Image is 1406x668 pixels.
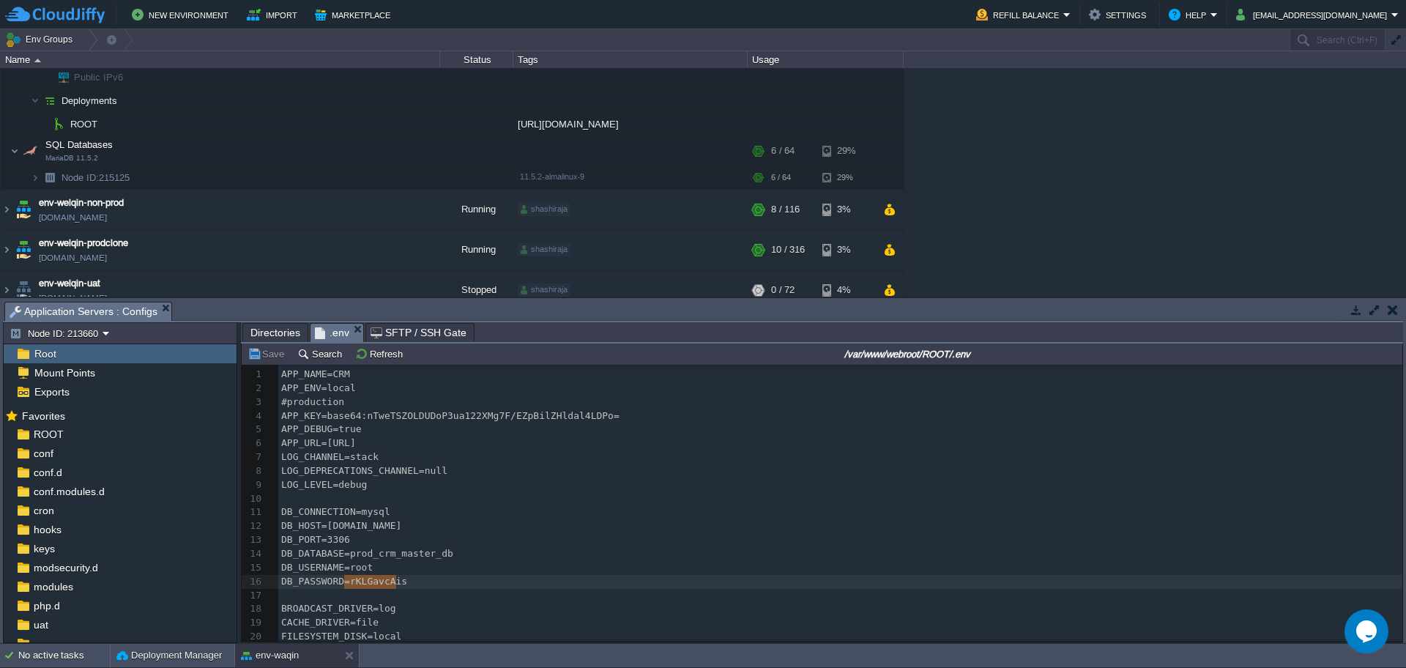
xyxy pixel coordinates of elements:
[281,534,350,545] span: DB_PORT=3306
[281,520,401,531] span: DB_HOST=[DOMAIN_NAME]
[1,190,12,229] img: AMDAwAAAACH5BAEAAAAALAAAAAABAAEAAAICRAEAOw==
[771,270,795,310] div: 0 / 72
[13,190,34,229] img: AMDAwAAAACH5BAEAAAAALAAAAAABAAEAAAICRAEAOw==
[281,548,453,559] span: DB_DATABASE=prod_crm_master_db
[31,504,56,517] span: cron
[10,303,157,321] span: Application Servers : Configs
[297,347,346,360] button: Search
[5,29,78,50] button: Env Groups
[247,6,302,23] button: Import
[39,250,107,265] a: [DOMAIN_NAME]
[31,485,107,498] span: conf.modules.d
[315,324,349,342] span: .env
[31,385,72,398] a: Exports
[31,637,51,650] span: vcs
[281,631,401,642] span: FILESYSTEM_DISK=local
[40,113,48,136] img: AMDAwAAAACH5BAEAAAAALAAAAAABAAEAAAICRAEAOw==
[242,423,265,437] div: 5
[31,523,64,536] a: hooks
[20,136,40,166] img: AMDAwAAAACH5BAEAAAAALAAAAAABAAEAAAICRAEAOw==
[1344,609,1391,653] iframe: chat widget
[242,409,265,423] div: 4
[281,437,356,448] span: APP_URL=[URL]
[62,172,99,183] span: Node ID:
[1,270,12,310] img: AMDAwAAAACH5BAEAAAAALAAAAAABAAEAAAICRAEAOw==
[39,236,128,250] a: env-welqin-prodclone
[241,648,299,663] button: env-waqin
[31,347,59,360] a: Root
[242,368,265,382] div: 1
[13,230,34,270] img: AMDAwAAAACH5BAEAAAAALAAAAAABAAEAAAICRAEAOw==
[40,166,60,189] img: AMDAwAAAACH5BAEAAAAALAAAAAABAAEAAAICRAEAOw==
[250,324,300,341] span: Directories
[281,617,379,628] span: CACHE_DRIVER=file
[771,166,791,189] div: 6 / 64
[281,382,356,393] span: APP_ENV=local
[1089,6,1150,23] button: Settings
[281,479,367,490] span: LOG_LEVEL=debug
[39,291,107,305] a: [DOMAIN_NAME]
[31,599,62,612] a: php.d
[771,230,805,270] div: 10 / 316
[242,616,265,630] div: 19
[822,190,870,229] div: 3%
[440,270,513,310] div: Stopped
[31,466,64,479] a: conf.d
[1,230,12,270] img: AMDAwAAAACH5BAEAAAAALAAAAAABAAEAAAICRAEAOw==
[513,113,748,136] div: [URL][DOMAIN_NAME]
[69,118,100,130] span: ROOT
[31,447,56,460] span: conf
[355,347,407,360] button: Refresh
[60,94,119,107] a: Deployments
[72,66,125,89] span: Public IPv6
[242,561,265,575] div: 15
[31,618,51,631] a: uat
[371,324,466,341] span: SFTP / SSH Gate
[976,6,1063,23] button: Refill Balance
[31,542,57,555] a: keys
[242,450,265,464] div: 7
[31,366,97,379] a: Mount Points
[39,276,100,291] a: env-welqin-uat
[518,203,570,216] div: shashiraja
[18,644,110,667] div: No active tasks
[518,243,570,256] div: shashiraja
[242,505,265,519] div: 11
[822,136,870,166] div: 29%
[822,230,870,270] div: 3%
[281,451,379,462] span: LOG_CHANNEL=stack
[242,437,265,450] div: 6
[281,576,350,587] span: DB_PASSWORD=
[440,230,513,270] div: Running
[822,270,870,310] div: 4%
[281,410,620,421] span: APP_KEY=base64:nTweTSZOLDUDoP3ua122XMg7F/EZpBilZHldal4LDPo=
[281,562,373,573] span: DB_USERNAME=root
[242,589,265,603] div: 17
[1236,6,1391,23] button: [EMAIL_ADDRESS][DOMAIN_NAME]
[310,323,364,341] li: /var/www/webroot/ROOT/.env
[514,51,747,68] div: Tags
[44,139,115,150] a: SQL DatabasesMariaDB 11.5.2
[281,423,362,434] span: APP_DEBUG=true
[39,196,124,210] a: env-welqin-non-prod
[242,519,265,533] div: 12
[60,171,132,184] span: 215125
[771,190,800,229] div: 8 / 116
[44,138,115,151] span: SQL Databases
[441,51,513,68] div: Status
[116,648,222,663] button: Deployment Manager
[242,478,265,492] div: 9
[31,580,75,593] span: modules
[242,533,265,547] div: 13
[34,59,41,62] img: AMDAwAAAACH5BAEAAAAALAAAAAABAAEAAAICRAEAOw==
[520,172,584,181] span: 11.5.2-almalinux-9
[242,492,265,506] div: 10
[281,368,350,379] span: APP_NAME=CRM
